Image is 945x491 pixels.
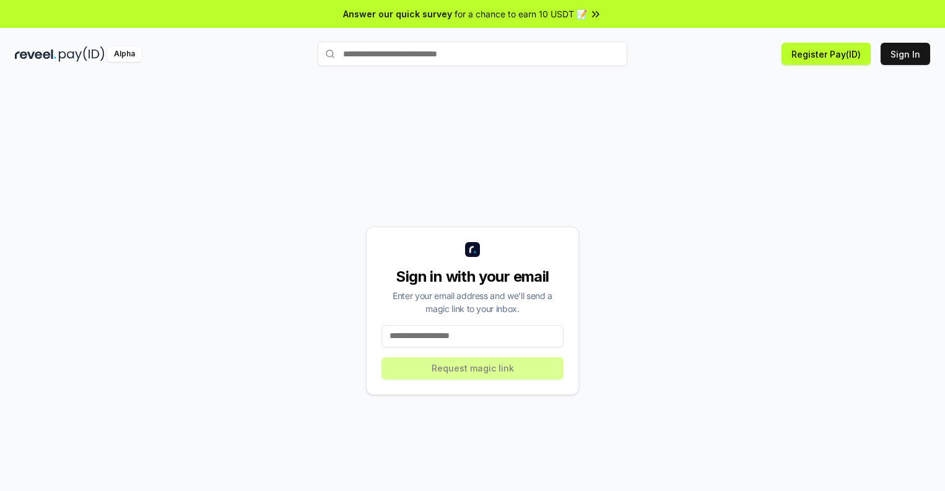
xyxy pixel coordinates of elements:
button: Register Pay(ID) [782,43,871,65]
img: reveel_dark [15,46,56,62]
div: Enter your email address and we’ll send a magic link to your inbox. [381,289,564,315]
img: logo_small [465,242,480,257]
div: Sign in with your email [381,267,564,287]
button: Sign In [881,43,930,65]
span: Answer our quick survey [343,7,452,20]
img: pay_id [59,46,105,62]
span: for a chance to earn 10 USDT 📝 [455,7,587,20]
div: Alpha [107,46,142,62]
